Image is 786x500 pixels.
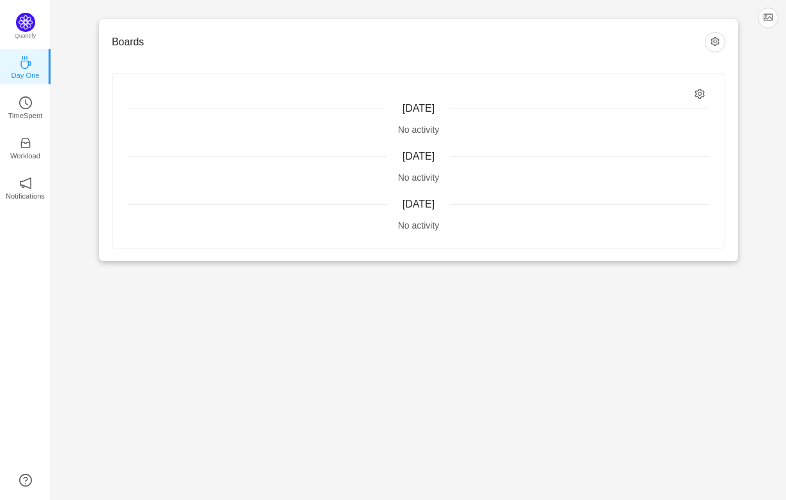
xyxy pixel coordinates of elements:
[695,89,705,100] i: icon: setting
[128,219,709,232] div: No activity
[19,140,32,153] a: icon: inboxWorkload
[403,103,435,114] span: [DATE]
[10,150,40,162] p: Workload
[403,199,435,209] span: [DATE]
[11,70,39,81] p: Day One
[19,474,32,487] a: icon: question-circle
[16,13,35,32] img: Quantify
[758,8,778,28] button: icon: picture
[8,110,43,121] p: TimeSpent
[19,100,32,113] a: icon: clock-circleTimeSpent
[19,137,32,149] i: icon: inbox
[19,60,32,73] a: icon: coffeeDay One
[6,190,45,202] p: Notifications
[705,32,725,52] button: icon: setting
[19,181,32,193] a: icon: notificationNotifications
[128,123,709,137] div: No activity
[19,56,32,69] i: icon: coffee
[15,32,36,41] p: Quantify
[128,171,709,185] div: No activity
[403,151,435,162] span: [DATE]
[112,36,705,49] h3: Boards
[19,96,32,109] i: icon: clock-circle
[19,177,32,190] i: icon: notification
